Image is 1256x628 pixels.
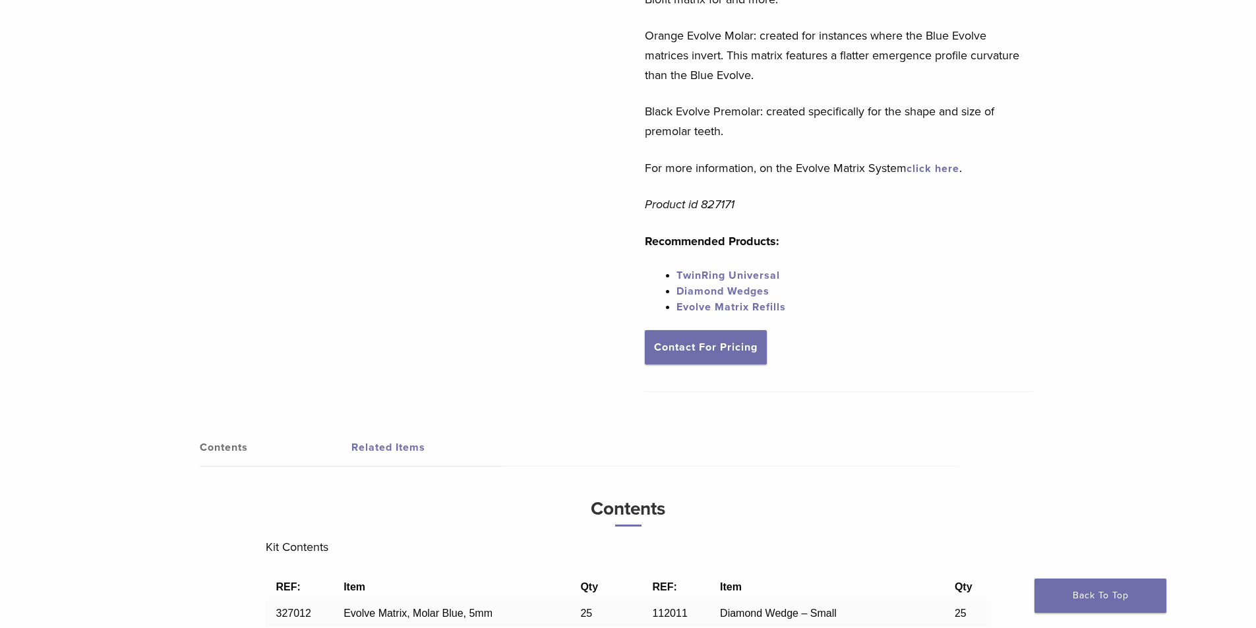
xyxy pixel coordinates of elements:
b: Item [720,581,742,592]
span: 112011 [652,608,687,619]
span: 25 [955,608,967,619]
a: Evolve Matrix Refills [676,300,786,314]
span: 25 [580,608,592,619]
a: click here [907,162,959,175]
b: Qty [580,581,598,592]
a: Contents [200,429,351,466]
a: Back To Top [1034,579,1166,613]
a: Contact For Pricing [645,330,767,364]
h3: Contents [266,493,991,527]
span: Evolve Matrix, Molar Blue, 5mm [344,608,493,619]
a: Diamond Wedges [676,285,769,298]
b: Qty [955,581,972,592]
b: Item [344,581,365,592]
strong: Recommended Products: [645,234,779,248]
a: TwinRing Universal [676,269,780,282]
p: Black Evolve Premolar: created specifically for the shape and size of premolar teeth. [645,101,1032,141]
a: Related Items [351,429,503,466]
p: Kit Contents [266,537,991,557]
span: Diamond Wedge – Small [720,608,837,619]
p: For more information, on the Evolve Matrix System . [645,158,1032,178]
b: REF: [276,581,301,592]
p: Orange Evolve Molar: created for instances where the Blue Evolve matrices invert. This matrix fea... [645,26,1032,85]
b: REF: [652,581,676,592]
span: 327012 [276,608,311,619]
em: Product id 827171 [645,197,734,212]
